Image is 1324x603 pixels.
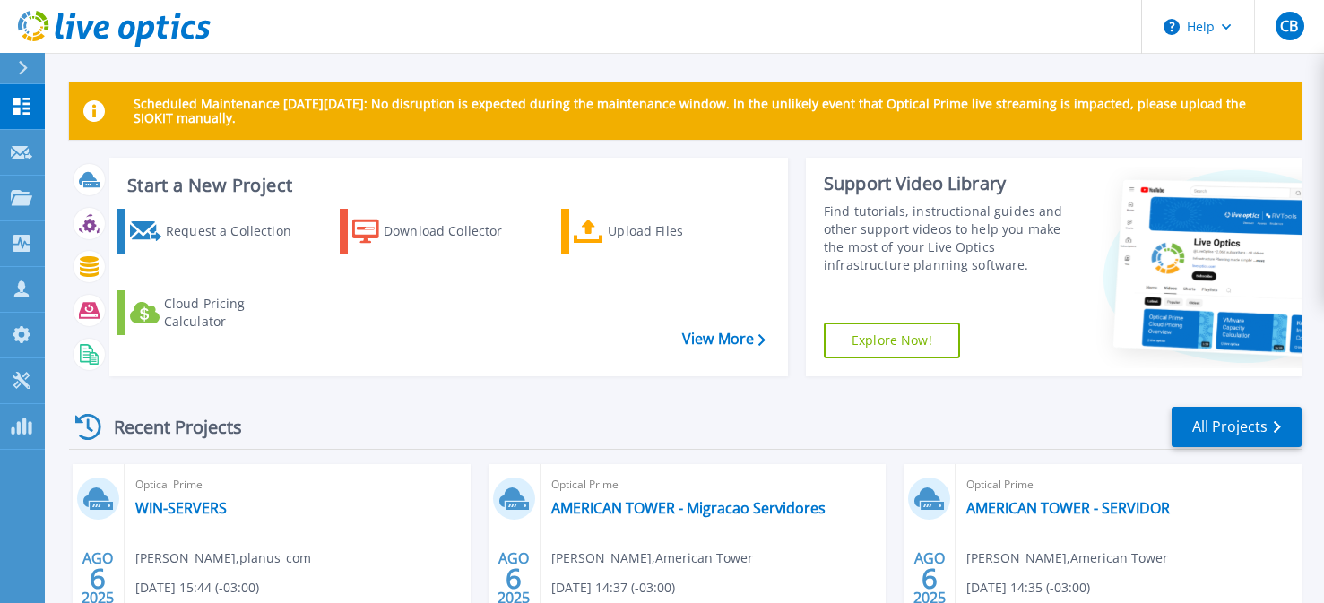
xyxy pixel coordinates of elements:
span: [DATE] 14:37 (-03:00) [551,578,675,598]
div: Request a Collection [166,213,297,249]
div: Download Collector [384,213,519,249]
span: [PERSON_NAME] , planus_com [135,548,311,568]
p: Scheduled Maintenance [DATE][DATE]: No disruption is expected during the maintenance window. In t... [134,97,1287,125]
a: Upload Files [561,209,745,254]
span: CB [1280,19,1298,33]
div: Support Video Library [824,172,1072,195]
div: Find tutorials, instructional guides and other support videos to help you make the most of your L... [824,202,1072,274]
a: AMERICAN TOWER - SERVIDOR [966,499,1170,517]
a: Cloud Pricing Calculator [117,290,301,335]
a: All Projects [1172,407,1302,447]
span: 6 [922,571,938,586]
div: Upload Files [608,213,740,249]
div: Cloud Pricing Calculator [164,295,297,331]
span: Optical Prime [966,475,1291,495]
span: Optical Prime [135,475,460,495]
span: Optical Prime [551,475,876,495]
a: Request a Collection [117,209,301,254]
h3: Start a New Project [127,176,765,195]
span: [DATE] 14:35 (-03:00) [966,578,1090,598]
a: Explore Now! [824,323,960,358]
a: AMERICAN TOWER - Migracao Servidores [551,499,826,517]
a: Download Collector [340,209,524,254]
a: WIN-SERVERS [135,499,227,517]
a: View More [682,331,766,348]
span: [DATE] 15:44 (-03:00) [135,578,259,598]
div: Recent Projects [69,405,266,449]
span: [PERSON_NAME] , American Tower [551,548,753,568]
span: [PERSON_NAME] , American Tower [966,548,1168,568]
span: 6 [90,571,106,586]
span: 6 [506,571,522,586]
